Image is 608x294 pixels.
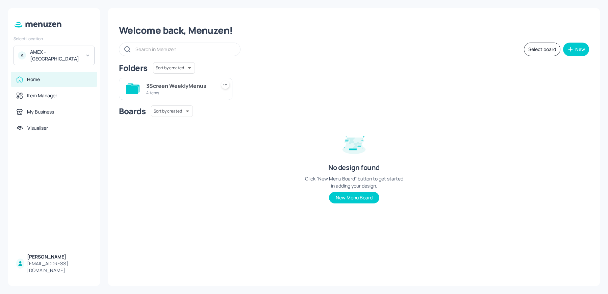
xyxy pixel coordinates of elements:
[27,76,40,83] div: Home
[119,63,148,73] div: Folders
[146,90,213,96] div: 4 items
[135,44,233,54] input: Search in Menuzen
[27,253,92,260] div: [PERSON_NAME]
[119,24,589,36] div: Welcome back, Menuzen!
[27,260,92,274] div: [EMAIL_ADDRESS][DOMAIN_NAME]
[30,49,81,62] div: AMEX - [GEOGRAPHIC_DATA]
[27,125,48,131] div: Visualiser
[18,51,26,59] div: A
[153,61,195,75] div: Sort by created
[14,36,95,42] div: Select Location
[119,106,146,117] div: Boards
[337,126,371,160] img: design-empty
[27,92,57,99] div: Item Manager
[575,47,585,52] div: New
[146,82,213,90] div: 3Screen WeeklyMenus
[303,175,405,189] div: Click “New Menu Board” button to get started in adding your design.
[151,104,193,118] div: Sort by created
[27,108,54,115] div: My Business
[329,192,379,203] button: New Menu Board
[524,43,560,56] button: Select board
[328,163,380,172] div: No design found
[563,43,589,56] button: New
